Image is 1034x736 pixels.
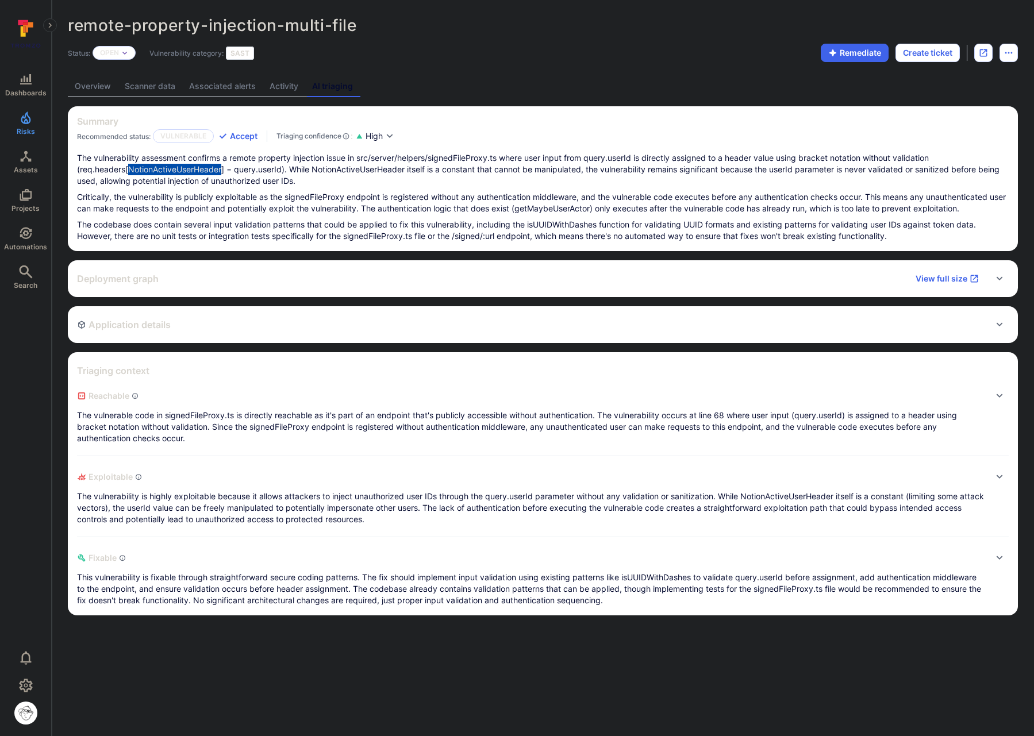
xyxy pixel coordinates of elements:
[68,49,90,57] span: Status:
[366,130,383,142] span: High
[11,204,40,213] span: Projects
[5,88,47,97] span: Dashboards
[77,219,1009,242] p: The codebase does contain several input validation patterns that could be applied to fix this vul...
[17,127,35,136] span: Risks
[14,702,37,725] img: ACg8ocIqQenU2zSVn4varczOTTpfOuOTqpqMYkpMWRLjejB-DtIEo7w=s96-c
[119,554,126,561] svg: Indicates if a vulnerability can be remediated or patched easily
[77,152,1009,187] p: The vulnerability assessment confirms a remote property injection issue in src/server/helpers/sig...
[149,49,224,57] span: Vulnerability category:
[276,130,353,142] div: :
[100,48,119,57] button: Open
[77,365,149,376] h2: Triaging context
[77,387,1009,444] div: Expand
[77,549,1009,606] div: Expand
[77,491,986,525] p: The vulnerability is highly exploitable because it allows attackers to inject unauthorized user I...
[77,410,986,444] p: The vulnerable code in signedFileProxy.ts is directly reachable as it's part of an endpoint that'...
[68,76,118,97] a: Overview
[276,130,341,142] span: Triaging confidence
[218,130,257,142] button: Accept
[43,18,57,32] button: Expand navigation menu
[263,76,305,97] a: Activity
[974,44,993,62] div: Open original issue
[77,468,986,486] span: Exploitable
[14,281,37,290] span: Search
[77,191,1009,214] p: Critically, the vulnerability is publicly exploitable as the signedFileProxy endpoint is register...
[895,44,960,62] button: Create ticket
[182,76,263,97] a: Associated alerts
[77,273,159,284] h2: Deployment graph
[821,44,889,62] button: Remediate
[135,473,142,480] svg: Indicates if a vulnerability can be exploited by an attacker to gain unauthorized access, execute...
[46,21,54,30] i: Expand navigation menu
[77,572,986,606] p: This vulnerability is fixable through straightforward secure coding patterns. The fix should impl...
[366,130,394,142] button: High
[14,165,38,174] span: Assets
[68,260,1018,297] div: Expand
[343,130,349,142] svg: AI Triaging Agent self-evaluates the confidence behind recommended status based on the depth and ...
[226,47,254,60] div: SAST
[153,129,214,143] p: Vulnerable
[77,549,986,567] span: Fixable
[118,76,182,97] a: Scanner data
[121,49,128,56] button: Expand dropdown
[77,468,1009,525] div: Expand
[1000,44,1018,62] button: Options menu
[77,115,118,127] h2: Summary
[14,702,37,725] div: Justin Kim
[132,392,139,399] svg: Indicates if a vulnerability code, component, function or a library can actually be reached or in...
[305,76,360,97] a: AI triaging
[77,319,171,330] h2: Application details
[68,16,357,35] span: remote-property-injection-multi-file
[77,132,151,141] span: Recommended status:
[68,76,1018,97] div: Vulnerability tabs
[77,387,986,405] span: Reachable
[909,269,986,288] a: View full size
[4,242,47,251] span: Automations
[68,306,1018,343] div: Expand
